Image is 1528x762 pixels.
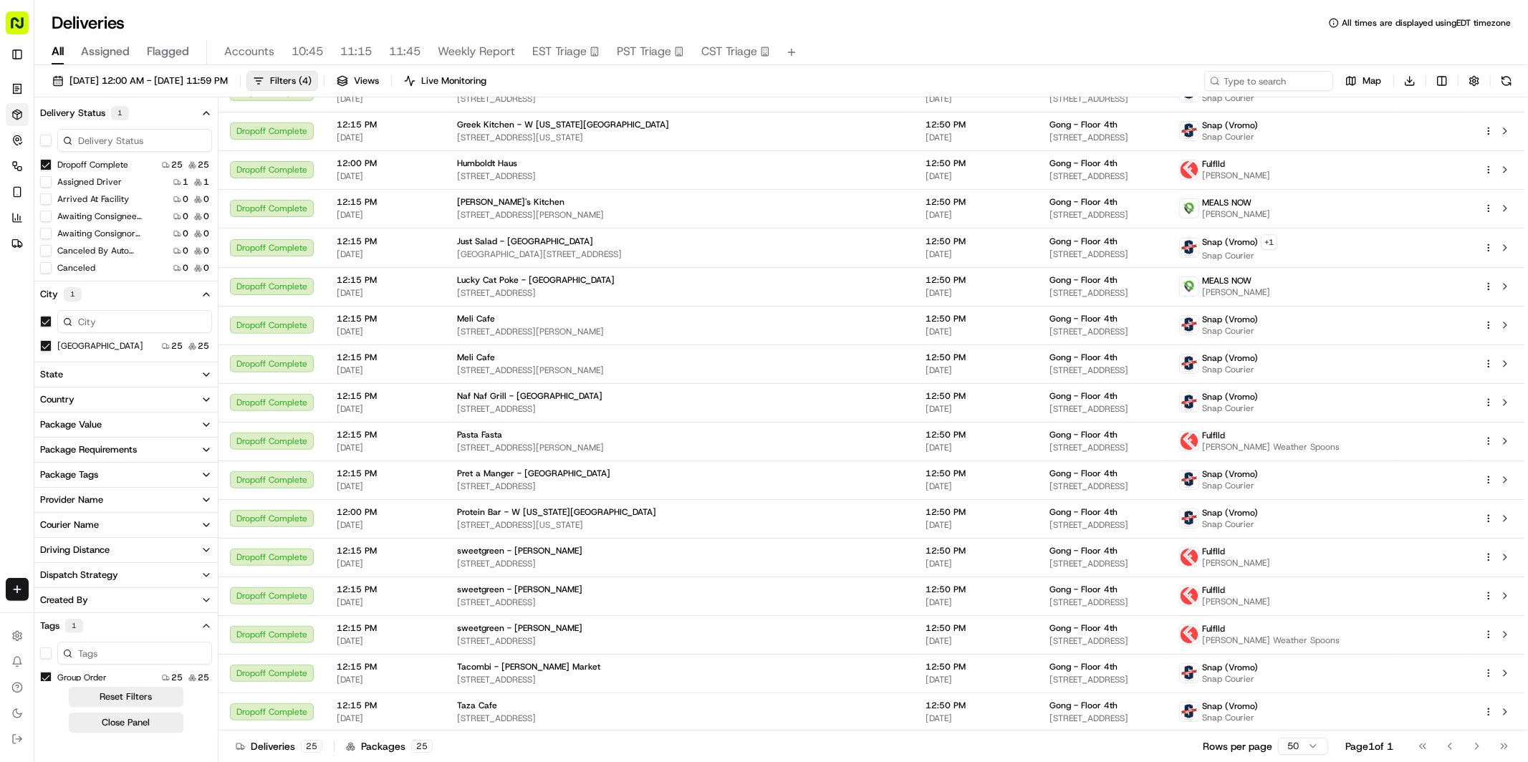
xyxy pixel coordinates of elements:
[1202,197,1251,208] span: MEALS NOW
[1202,391,1258,402] span: Snap (Vromo)
[457,93,903,105] span: [STREET_ADDRESS]
[34,413,218,437] button: Package Value
[81,43,130,60] span: Assigned
[1202,596,1270,607] span: [PERSON_NAME]
[69,713,183,733] button: Close Panel
[337,661,434,672] span: 12:15 PM
[1202,250,1277,261] span: Snap Courier
[52,11,125,34] h1: Deliveries
[69,74,228,87] span: [DATE] 12:00 AM - [DATE] 11:59 PM
[389,43,421,60] span: 11:45
[457,468,610,479] span: Pret a Manger - [GEOGRAPHIC_DATA]
[926,170,1027,182] span: [DATE]
[57,310,212,333] input: City
[246,71,318,91] button: Filters(4)
[1049,170,1156,182] span: [STREET_ADDRESS]
[337,170,434,182] span: [DATE]
[34,613,218,639] button: Tags1
[532,43,587,60] span: EST Triage
[926,249,1027,260] span: [DATE]
[1202,208,1270,220] span: [PERSON_NAME]
[1049,661,1118,672] span: Gong - Floor 4th
[40,594,88,607] div: Created By
[1202,468,1258,480] span: Snap (Vromo)
[1202,158,1225,170] span: Fulflld
[135,208,230,222] span: API Documentation
[1049,597,1156,608] span: [STREET_ADDRESS]
[40,106,129,120] div: Delivery Status
[1049,429,1118,440] span: Gong - Floor 4th
[57,340,143,352] label: [GEOGRAPHIC_DATA]
[1049,119,1118,130] span: Gong - Floor 4th
[183,228,188,239] span: 0
[1202,92,1258,104] span: Snap Courier
[40,393,75,406] div: Country
[224,43,274,60] span: Accounts
[421,74,486,87] span: Live Monitoring
[1202,430,1225,441] span: Fulflld
[1180,238,1198,257] img: snap-logo.jpeg
[40,519,99,531] div: Courier Name
[198,672,209,683] span: 25
[457,326,903,337] span: [STREET_ADDRESS][PERSON_NAME]
[337,506,434,518] span: 12:00 PM
[1180,199,1198,218] img: melas_now_logo.png
[57,211,149,222] label: Awaiting Consignee Pickup
[1049,506,1118,518] span: Gong - Floor 4th
[40,418,102,431] div: Package Value
[1202,700,1258,712] span: Snap (Vromo)
[337,365,434,376] span: [DATE]
[1049,287,1156,299] span: [STREET_ADDRESS]
[1203,739,1272,753] p: Rows per page
[926,132,1027,143] span: [DATE]
[457,287,903,299] span: [STREET_ADDRESS]
[183,262,188,274] span: 0
[14,57,261,80] p: Welcome 👋
[301,740,322,753] div: 25
[926,93,1027,105] span: [DATE]
[1049,584,1118,595] span: Gong - Floor 4th
[337,403,434,415] span: [DATE]
[926,468,1027,479] span: 12:50 PM
[40,287,82,302] div: City
[337,481,434,492] span: [DATE]
[171,340,183,352] span: 25
[34,362,218,387] button: State
[457,713,903,724] span: [STREET_ADDRESS]
[183,193,188,205] span: 0
[9,202,115,228] a: 📗Knowledge Base
[926,674,1027,685] span: [DATE]
[1180,316,1198,334] img: snap-logo.jpeg
[337,326,434,337] span: [DATE]
[337,119,434,130] span: 12:15 PM
[337,558,434,569] span: [DATE]
[1180,587,1198,605] img: profile_Fulflld_OnFleet_Thistle_SF.png
[457,132,903,143] span: [STREET_ADDRESS][US_STATE]
[926,635,1027,647] span: [DATE]
[1202,623,1225,635] span: Fulflld
[57,193,129,205] label: Arrived At Facility
[1180,277,1198,296] img: melas_now_logo.png
[926,352,1027,363] span: 12:50 PM
[457,674,903,685] span: [STREET_ADDRESS]
[1180,432,1198,450] img: profile_Fulflld_OnFleet_Thistle_SF.png
[926,326,1027,337] span: [DATE]
[337,700,434,711] span: 12:15 PM
[270,74,312,87] span: Filters
[64,287,82,302] div: 1
[57,176,122,188] label: Assigned Driver
[171,672,183,683] span: 25
[1049,622,1118,634] span: Gong - Floor 4th
[457,558,903,569] span: [STREET_ADDRESS]
[926,661,1027,672] span: 12:50 PM
[1496,71,1517,91] button: Refresh
[337,519,434,531] span: [DATE]
[337,352,434,363] span: 12:15 PM
[337,622,434,634] span: 12:15 PM
[1204,71,1333,91] input: Type to search
[1202,480,1258,491] span: Snap Courier
[926,481,1027,492] span: [DATE]
[29,208,110,222] span: Knowledge Base
[926,313,1027,324] span: 12:50 PM
[49,137,235,151] div: Start new chat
